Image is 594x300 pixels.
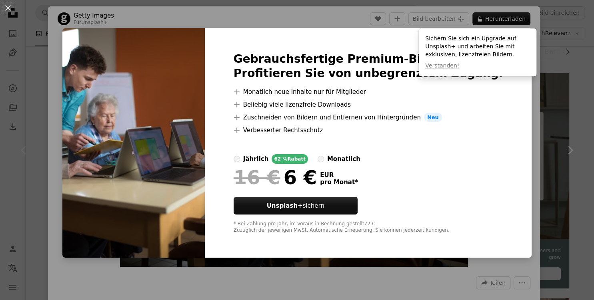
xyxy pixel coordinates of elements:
[234,52,503,81] h2: Gebrauchsfertige Premium-Bilder. Profitieren Sie von unbegrenztem Zugang.
[234,87,503,97] li: Monatlich neue Inhalte nur für Mitglieder
[424,113,442,122] span: Neu
[234,113,503,122] li: Zuschneiden von Bildern und Entfernen von Hintergründen
[234,197,358,215] button: Unsplash+sichern
[320,171,358,179] span: EUR
[267,202,303,209] strong: Unsplash+
[272,154,308,164] div: 62 % Rabatt
[419,28,536,76] div: Sichern Sie sich ein Upgrade auf Unsplash+ und arbeiten Sie mit exklusiven, lizenzfreien Bildern.
[320,179,358,186] span: pro Monat *
[234,221,503,234] div: * Bei Zahlung pro Jahr, im Voraus in Rechnung gestellt 72 € Zuzüglich der jeweiligen MwSt. Automa...
[327,154,360,164] div: monatlich
[234,156,240,162] input: jährlich62 %Rabatt
[234,100,503,109] li: Beliebig viele lizenzfreie Downloads
[234,167,280,188] span: 16 €
[234,125,503,135] li: Verbesserter Rechtsschutz
[425,62,459,70] button: Verstanden!
[243,154,269,164] div: jährlich
[234,167,317,188] div: 6 €
[62,28,205,258] img: premium_photo-1663075924383-fd210cbf6bde
[318,156,324,162] input: monatlich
